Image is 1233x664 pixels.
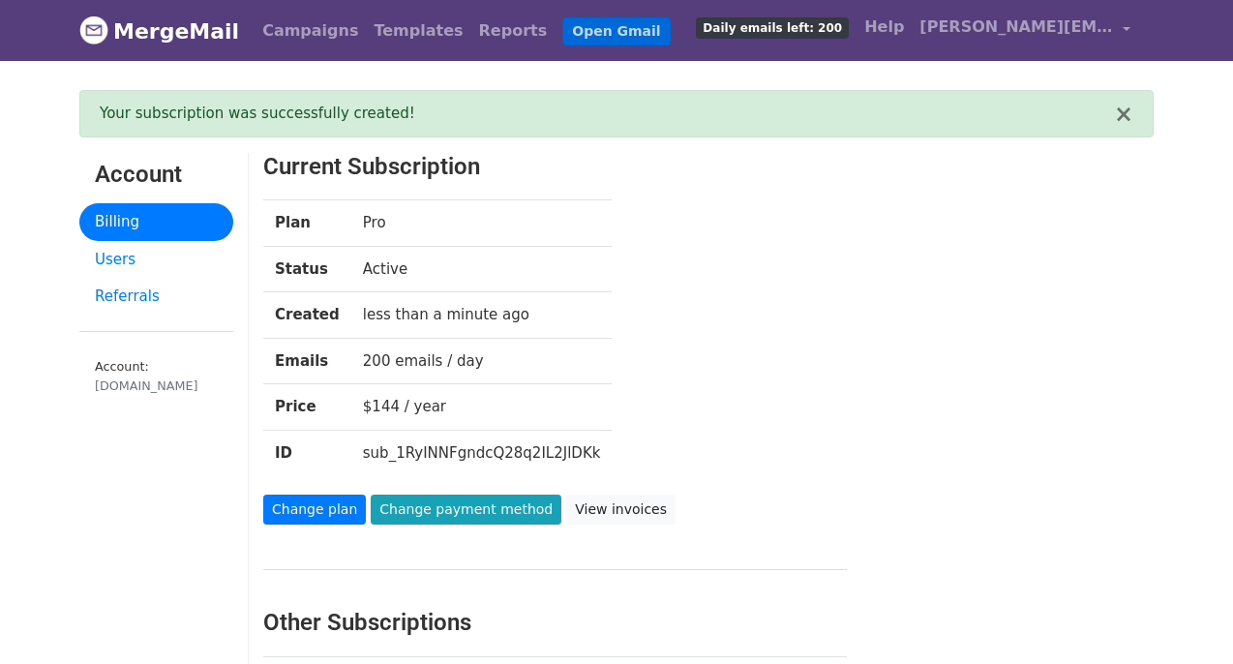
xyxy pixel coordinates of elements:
[263,338,351,384] th: Emails
[688,8,857,46] a: Daily emails left: 200
[263,200,351,247] th: Plan
[912,8,1138,53] a: [PERSON_NAME][EMAIL_ADDRESS][PERSON_NAME][DOMAIN_NAME]
[566,495,676,525] a: View invoices
[79,241,233,279] a: Users
[351,200,613,247] td: Pro
[351,292,613,339] td: less than a minute ago
[857,8,912,46] a: Help
[95,377,218,395] div: [DOMAIN_NAME]
[366,12,470,50] a: Templates
[79,278,233,316] a: Referrals
[1114,103,1133,126] button: ×
[263,153,1077,181] h3: Current Subscription
[1136,571,1233,664] iframe: Chat Widget
[263,495,366,525] a: Change plan
[471,12,556,50] a: Reports
[263,292,351,339] th: Created
[255,12,366,50] a: Campaigns
[351,246,613,292] td: Active
[95,359,218,396] small: Account:
[351,338,613,384] td: 200 emails / day
[79,11,239,51] a: MergeMail
[79,203,233,241] a: Billing
[95,161,218,189] h3: Account
[562,17,670,45] a: Open Gmail
[263,384,351,431] th: Price
[351,384,613,431] td: $144 / year
[696,17,849,39] span: Daily emails left: 200
[919,15,1113,39] span: [PERSON_NAME][EMAIL_ADDRESS][PERSON_NAME][DOMAIN_NAME]
[263,246,351,292] th: Status
[351,430,613,475] td: sub_1RyINNFgndcQ28q2IL2JlDKk
[263,609,847,637] h3: Other Subscriptions
[371,495,561,525] a: Change payment method
[100,103,1114,125] div: Your subscription was successfully created!
[263,430,351,475] th: ID
[79,15,108,45] img: MergeMail logo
